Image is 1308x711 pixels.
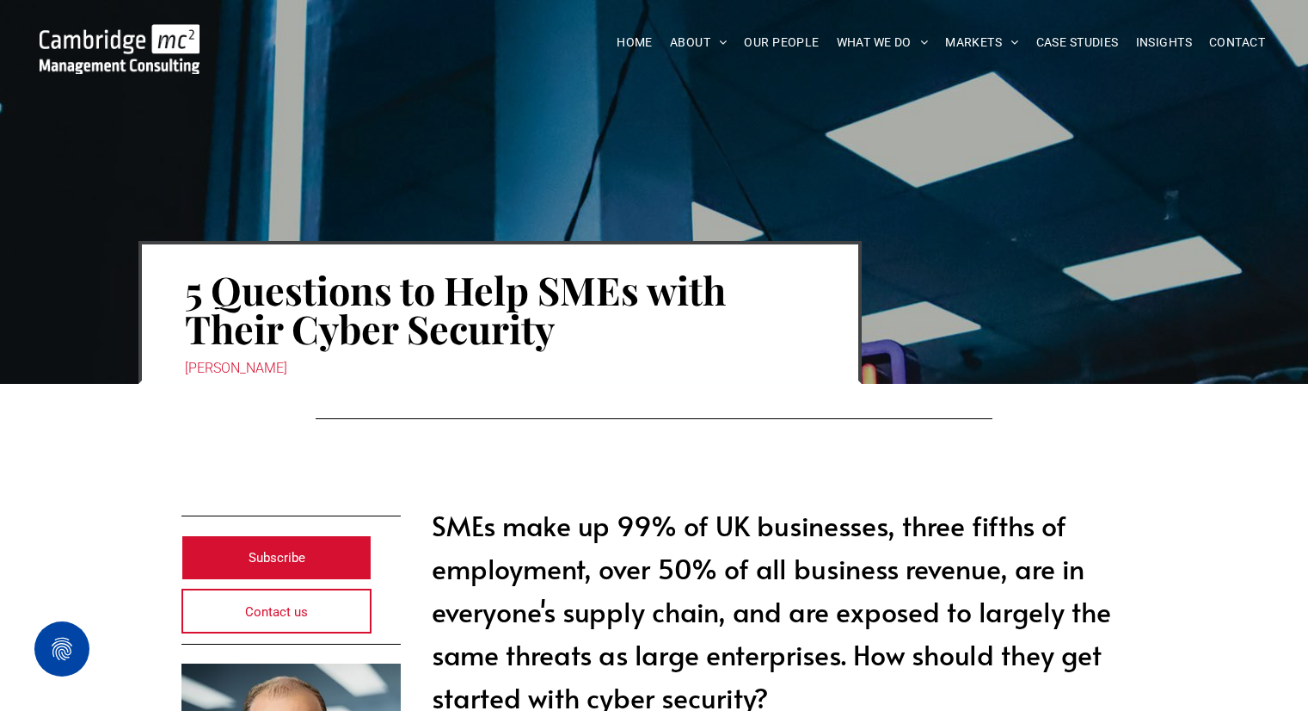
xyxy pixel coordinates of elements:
span: Subscribe [249,536,305,579]
div: [PERSON_NAME] [185,356,815,380]
a: MARKETS [936,29,1027,56]
a: Subscribe [181,535,372,580]
a: CONTACT [1201,29,1274,56]
h1: 5 Questions to Help SMEs with Their Cyber Security [185,269,815,349]
a: HOME [608,29,661,56]
a: CASE STUDIES [1028,29,1127,56]
a: ABOUT [661,29,736,56]
a: Contact us [181,589,372,634]
a: Your Business Transformed | Cambridge Management Consulting [40,27,200,45]
a: OUR PEOPLE [735,29,827,56]
a: WHAT WE DO [828,29,937,56]
a: INSIGHTS [1127,29,1201,56]
img: Go to Homepage [40,24,200,74]
span: Contact us [245,590,308,634]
